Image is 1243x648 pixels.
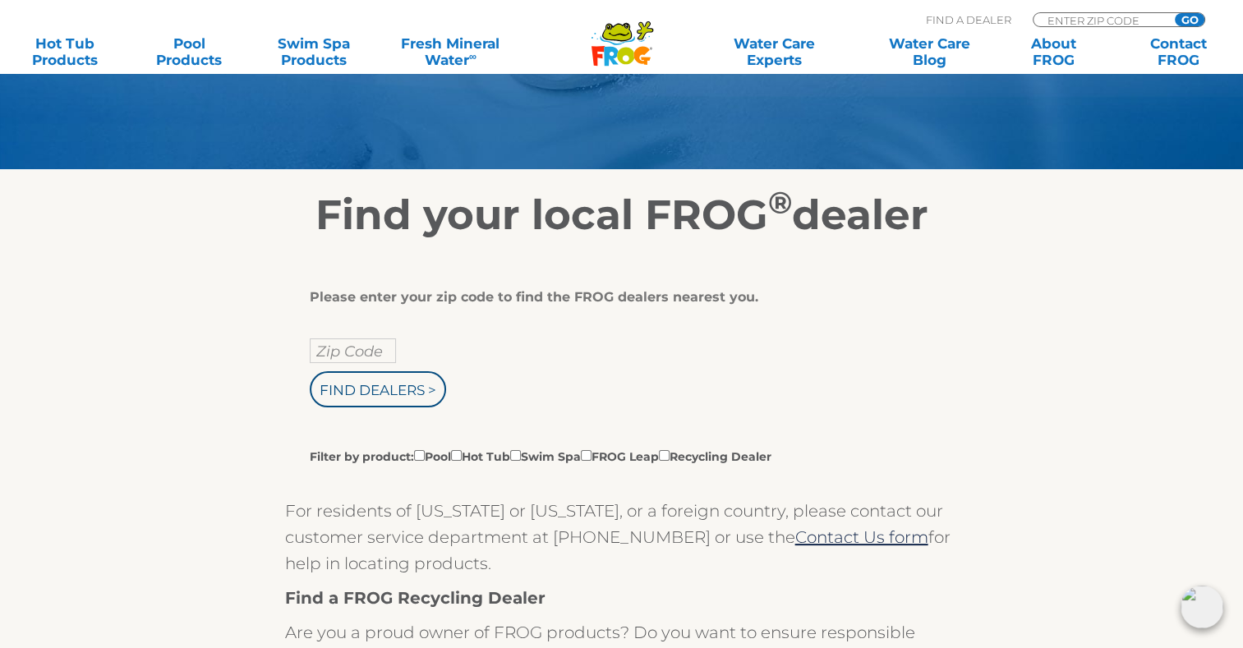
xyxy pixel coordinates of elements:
[768,184,792,221] sup: ®
[117,191,1127,240] h2: Find your local FROG dealer
[1006,35,1103,68] a: AboutFROG
[310,371,446,407] input: Find Dealers >
[1046,13,1157,27] input: Zip Code Form
[310,447,771,465] label: Filter by product: Pool Hot Tub Swim Spa FROG Leap Recycling Dealer
[1130,35,1227,68] a: ContactFROG
[696,35,853,68] a: Water CareExperts
[926,12,1011,27] p: Find A Dealer
[659,450,670,461] input: Filter by product:PoolHot TubSwim SpaFROG LeapRecycling Dealer
[451,450,462,461] input: Filter by product:PoolHot TubSwim SpaFROG LeapRecycling Dealer
[310,289,922,306] div: Please enter your zip code to find the FROG dealers nearest you.
[265,35,362,68] a: Swim SpaProducts
[581,450,592,461] input: Filter by product:PoolHot TubSwim SpaFROG LeapRecycling Dealer
[390,35,511,68] a: Fresh MineralWater∞
[469,50,476,62] sup: ∞
[510,450,521,461] input: Filter by product:PoolHot TubSwim SpaFROG LeapRecycling Dealer
[881,35,978,68] a: Water CareBlog
[16,35,113,68] a: Hot TubProducts
[141,35,238,68] a: PoolProducts
[414,450,425,461] input: Filter by product:PoolHot TubSwim SpaFROG LeapRecycling Dealer
[285,588,546,608] strong: Find a FROG Recycling Dealer
[1175,13,1204,26] input: GO
[1181,586,1223,628] img: openIcon
[285,498,959,577] p: For residents of [US_STATE] or [US_STATE], or a foreign country, please contact our customer serv...
[795,527,928,547] a: Contact Us form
